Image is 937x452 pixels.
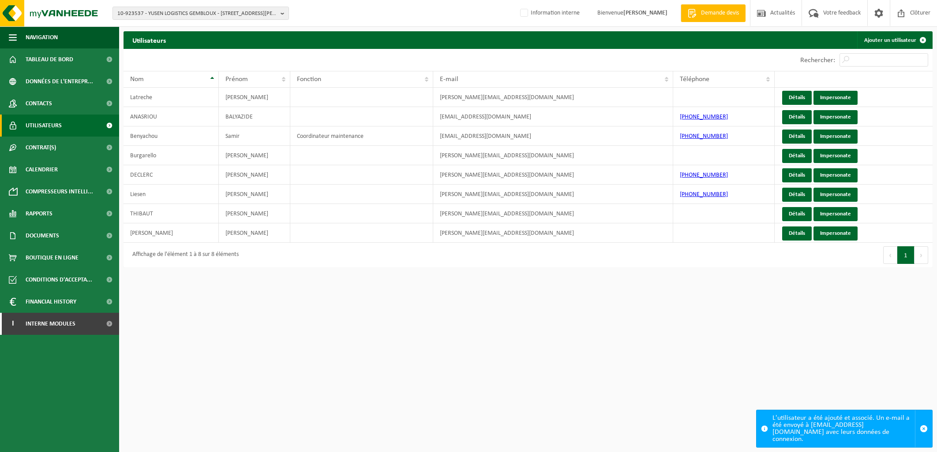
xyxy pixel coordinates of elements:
[117,7,277,20] span: 10-923537 - YUSEN LOGISTICS GEMBLOUX - [STREET_ADDRESS][PERSON_NAME]
[124,107,219,126] td: ANASRIOU
[680,133,728,140] a: [PHONE_NUMBER]
[124,223,219,243] td: [PERSON_NAME]
[124,185,219,204] td: Liesen
[124,165,219,185] td: DECLERC
[813,207,858,221] a: Impersonate
[112,7,289,20] button: 10-923537 - YUSEN LOGISTICS GEMBLOUX - [STREET_ADDRESS][PERSON_NAME]
[219,165,291,185] td: [PERSON_NAME]
[26,48,73,70] span: Tableau de bord
[623,10,667,16] strong: [PERSON_NAME]
[782,110,812,124] a: Détails
[225,76,248,83] span: Prénom
[680,191,728,198] a: [PHONE_NUMBER]
[26,269,92,291] span: Conditions d'accepta...
[518,7,580,20] label: Information interne
[26,26,58,48] span: Navigation
[772,410,915,447] div: L'utilisateur a été ajouté et associé. Un e-mail a été envoyé à [EMAIL_ADDRESS][DOMAIN_NAME] avec...
[813,110,858,124] a: Impersonate
[124,88,219,107] td: Latreche
[124,146,219,165] td: Burgarello
[433,146,673,165] td: [PERSON_NAME][EMAIL_ADDRESS][DOMAIN_NAME]
[26,159,58,181] span: Calendrier
[219,126,291,146] td: Samir
[26,181,93,203] span: Compresseurs intelli...
[813,91,858,105] a: Impersonate
[782,188,812,202] a: Détails
[433,126,673,146] td: [EMAIL_ADDRESS][DOMAIN_NAME]
[433,223,673,243] td: [PERSON_NAME][EMAIL_ADDRESS][DOMAIN_NAME]
[26,225,59,247] span: Documents
[782,91,812,105] a: Détails
[680,172,728,178] a: [PHONE_NUMBER]
[26,203,52,225] span: Rapports
[433,204,673,223] td: [PERSON_NAME][EMAIL_ADDRESS][DOMAIN_NAME]
[9,313,17,335] span: I
[26,70,93,93] span: Données de l'entrepr...
[26,93,52,115] span: Contacts
[433,185,673,204] td: [PERSON_NAME][EMAIL_ADDRESS][DOMAIN_NAME]
[26,137,56,159] span: Contrat(s)
[26,247,79,269] span: Boutique en ligne
[433,107,673,126] td: [EMAIL_ADDRESS][DOMAIN_NAME]
[699,9,741,18] span: Demande devis
[813,168,858,182] a: Impersonate
[433,88,673,107] td: [PERSON_NAME][EMAIL_ADDRESS][DOMAIN_NAME]
[26,313,75,335] span: Interne modules
[782,226,812,241] a: Détails
[800,57,835,64] label: Rechercher:
[857,31,932,49] a: Ajouter un utilisateur
[813,188,858,202] a: Impersonate
[26,115,62,137] span: Utilisateurs
[813,149,858,163] a: Impersonate
[680,114,728,120] a: [PHONE_NUMBER]
[219,204,291,223] td: [PERSON_NAME]
[290,126,433,146] td: Coordinateur maintenance
[297,76,321,83] span: Fonction
[219,185,291,204] td: [PERSON_NAME]
[782,149,812,163] a: Détails
[782,207,812,221] a: Détails
[433,165,673,185] td: [PERSON_NAME][EMAIL_ADDRESS][DOMAIN_NAME]
[897,246,915,264] button: 1
[124,204,219,223] td: THIBAUT
[813,226,858,241] a: Impersonate
[883,246,897,264] button: Previous
[124,31,175,48] h2: Utilisateurs
[219,223,291,243] td: [PERSON_NAME]
[219,107,291,126] td: BALYAZIDE
[782,168,812,182] a: Détails
[219,146,291,165] td: [PERSON_NAME]
[26,291,76,313] span: Financial History
[124,126,219,146] td: Benyachou
[440,76,458,83] span: E-mail
[782,130,812,144] a: Détails
[219,88,291,107] td: [PERSON_NAME]
[915,246,928,264] button: Next
[813,130,858,144] a: Impersonate
[680,76,709,83] span: Téléphone
[681,4,746,22] a: Demande devis
[130,76,144,83] span: Nom
[128,247,239,263] div: Affichage de l'élément 1 à 8 sur 8 éléments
